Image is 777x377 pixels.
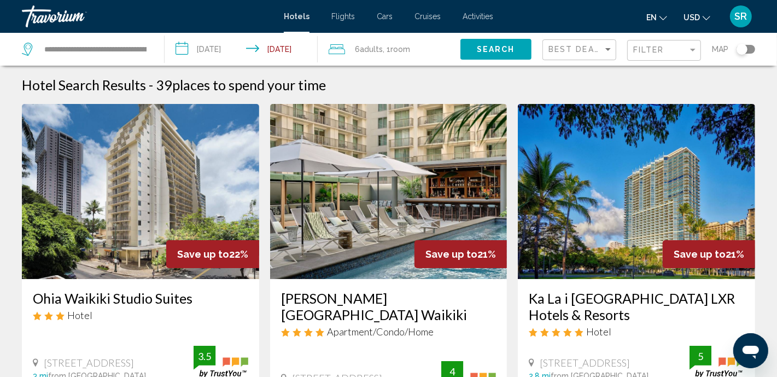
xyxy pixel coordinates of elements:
[194,350,215,363] div: 3.5
[683,13,700,22] span: USD
[377,12,393,21] a: Cars
[33,290,248,306] a: Ohia Waikiki Studio Suites
[463,12,493,21] a: Activities
[331,12,355,21] a: Flights
[646,13,657,22] span: en
[281,326,496,338] div: 4 star Apartment
[390,45,410,54] span: Room
[633,45,664,54] span: Filter
[460,39,531,59] button: Search
[318,33,460,66] button: Travelers: 6 adults, 0 children
[166,240,259,268] div: 22%
[67,309,92,321] span: Hotel
[414,240,507,268] div: 21%
[425,248,477,260] span: Save up to
[270,104,507,279] img: Hotel image
[44,357,134,369] span: [STREET_ADDRESS]
[540,357,630,369] span: [STREET_ADDRESS]
[518,104,755,279] img: Hotel image
[727,5,755,28] button: User Menu
[165,33,318,66] button: Check-in date: Oct 17, 2025 Check-out date: Oct 26, 2025
[22,5,273,27] a: Travorium
[728,44,755,54] button: Toggle map
[529,326,744,338] div: 5 star Hotel
[646,9,667,25] button: Change language
[284,12,309,21] a: Hotels
[586,326,611,338] span: Hotel
[733,333,768,368] iframe: Button to launch messaging window
[477,45,515,54] span: Search
[414,12,441,21] a: Cruises
[548,45,613,55] mat-select: Sort by
[548,45,606,54] span: Best Deals
[690,350,711,363] div: 5
[327,326,434,338] span: Apartment/Condo/Home
[22,104,259,279] img: Hotel image
[683,9,710,25] button: Change currency
[663,240,755,268] div: 21%
[281,290,496,323] a: [PERSON_NAME][GEOGRAPHIC_DATA] Waikiki
[172,77,326,93] span: places to spend your time
[627,39,701,62] button: Filter
[360,45,383,54] span: Adults
[22,77,146,93] h1: Hotel Search Results
[529,290,744,323] a: Ka La i [GEOGRAPHIC_DATA] LXR Hotels & Resorts
[149,77,153,93] span: -
[156,77,326,93] h2: 39
[383,42,410,57] span: , 1
[33,309,248,321] div: 3 star Hotel
[712,42,728,57] span: Map
[177,248,229,260] span: Save up to
[355,42,383,57] span: 6
[735,11,747,22] span: SR
[674,248,726,260] span: Save up to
